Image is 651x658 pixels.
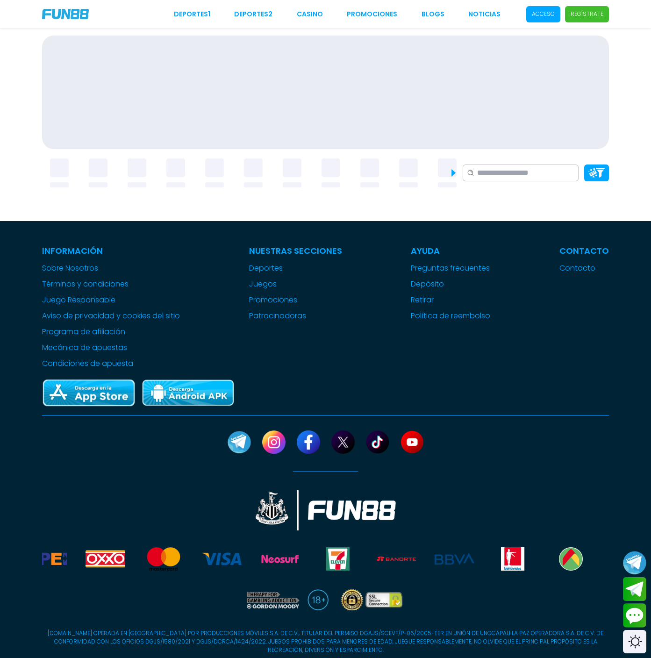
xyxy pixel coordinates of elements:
a: Juego Responsable [42,294,180,306]
a: Política de reembolso [411,310,490,322]
img: SSL [338,589,406,610]
img: Play Store [141,379,235,408]
a: Términos y condiciones [42,279,180,290]
a: Depósito [411,279,490,290]
a: Patrocinadoras [249,310,342,322]
img: Company Logo [42,9,89,19]
a: Mecánica de apuestas [42,342,180,353]
p: Acceso [532,10,555,18]
a: Preguntas frecuentes [411,263,490,274]
img: Benavides [493,547,532,571]
a: Sobre Nosotros [42,263,180,274]
a: Deportes1 [174,9,210,19]
a: BLOGS [422,9,444,19]
img: therapy for gaming addiction gordon moody [245,589,300,610]
a: Contacto [559,263,609,274]
button: Juegos [249,279,277,290]
a: NOTICIAS [468,9,501,19]
p: Contacto [559,244,609,257]
img: Oxxo [86,547,125,571]
a: Aviso de privacidad y cookies del sitio [42,310,180,322]
p: [DOMAIN_NAME] OPERADA EN [GEOGRAPHIC_DATA] POR PRODUCCIONES MÓVILES S.A. DE C.V., TITULAR DEL PER... [42,629,609,654]
a: Programa de afiliación [42,326,180,337]
p: Información [42,244,180,257]
img: Banorte [377,547,416,571]
div: Switch theme [623,630,646,653]
button: Join telegram [623,577,646,601]
a: Promociones [249,294,342,306]
img: Platform Filter [588,168,605,178]
a: Retirar [411,294,490,306]
a: CASINO [297,9,323,19]
img: Neosurf [260,547,300,571]
p: Ayuda [411,244,490,257]
a: Condiciones de apuesta [42,358,180,369]
p: Regístrate [571,10,603,18]
img: Mastercard [144,547,183,571]
img: 18 plus [308,589,329,610]
img: Spei [28,547,67,571]
img: App Store [42,379,136,408]
button: Contact customer service [623,603,646,628]
a: Deportes2 [234,9,272,19]
a: Promociones [347,9,397,19]
img: Seven Eleven [318,547,358,571]
img: Visa [202,547,241,571]
img: New Castle [256,490,396,530]
img: BBVA [435,547,474,571]
img: Bodegaaurrera [551,547,590,571]
p: Nuestras Secciones [249,244,342,257]
button: Join telegram channel [623,551,646,575]
a: Deportes [249,263,342,274]
a: Read more about Gambling Therapy [245,589,300,610]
